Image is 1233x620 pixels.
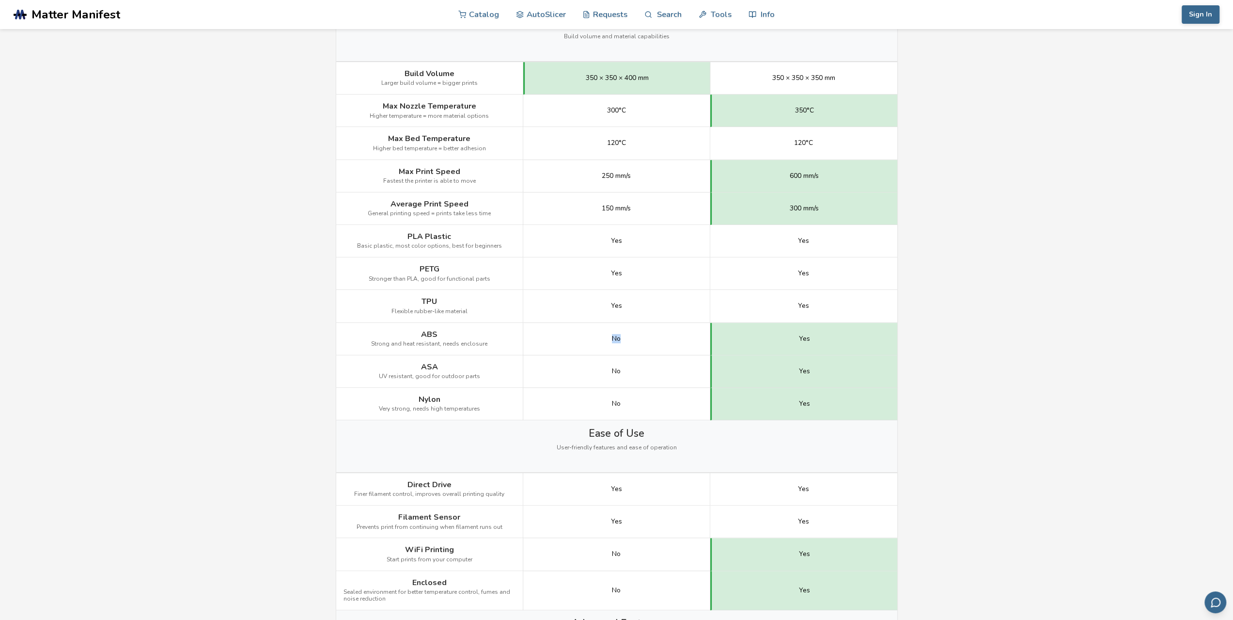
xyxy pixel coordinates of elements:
[379,373,480,380] span: UV resistant, good for outdoor parts
[612,550,621,558] span: No
[391,308,468,315] span: Flexible rubber-like material
[357,243,502,250] span: Basic plastic, most color options, best for beginners
[799,400,810,408] span: Yes
[421,363,438,371] span: ASA
[407,232,451,241] span: PLA Plastic
[611,270,622,277] span: Yes
[31,8,120,21] span: Matter Manifest
[795,107,814,114] span: 350°C
[611,302,622,310] span: Yes
[390,200,468,208] span: Average Print Speed
[798,270,809,277] span: Yes
[798,237,809,245] span: Yes
[794,139,813,147] span: 120°C
[383,178,476,185] span: Fastest the printer is able to move
[398,513,460,522] span: Filament Sensor
[421,297,437,306] span: TPU
[611,485,622,493] span: Yes
[557,445,677,451] span: User-friendly features and ease of operation
[612,335,621,343] span: No
[612,400,621,408] span: No
[564,33,670,40] span: Build volume and material capabilities
[798,518,809,525] span: Yes
[419,395,440,404] span: Nylon
[369,276,490,283] span: Stronger than PLA, good for functional parts
[612,367,621,375] span: No
[790,172,819,180] span: 600 mm/s
[420,265,439,273] span: PETG
[381,80,478,87] span: Larger build volume = bigger prints
[405,69,454,78] span: Build Volume
[405,545,454,554] span: WiFi Printing
[388,134,470,143] span: Max Bed Temperature
[799,367,810,375] span: Yes
[607,139,626,147] span: 120°C
[357,524,502,531] span: Prevents print from continuing when filament runs out
[399,167,460,176] span: Max Print Speed
[798,302,809,310] span: Yes
[412,578,447,587] span: Enclosed
[379,406,480,413] span: Very strong, needs high temperatures
[354,491,504,498] span: Finer filament control, improves overall printing quality
[368,210,491,217] span: General printing speed = prints take less time
[772,74,835,82] span: 350 × 350 × 350 mm
[371,341,487,348] span: Strong and heat resistant, needs enclosure
[370,113,489,120] span: Higher temperature = more material options
[602,172,631,180] span: 250 mm/s
[790,205,819,212] span: 300 mm/s
[343,589,515,603] span: Sealed environment for better temperature control, fumes and noise reduction
[799,587,810,594] span: Yes
[586,74,649,82] span: 350 × 350 × 400 mm
[421,330,437,339] span: ABS
[1204,591,1226,613] button: Send feedback via email
[612,587,621,594] span: No
[1182,5,1219,24] button: Sign In
[407,480,452,489] span: Direct Drive
[387,556,472,563] span: Start prints from your computer
[798,485,809,493] span: Yes
[383,102,476,111] span: Max Nozzle Temperature
[799,550,810,558] span: Yes
[373,145,486,152] span: Higher bed temperature = better adhesion
[611,237,622,245] span: Yes
[607,107,626,114] span: 300°C
[589,428,644,439] span: Ease of Use
[602,205,631,212] span: 150 mm/s
[611,518,622,525] span: Yes
[799,335,810,343] span: Yes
